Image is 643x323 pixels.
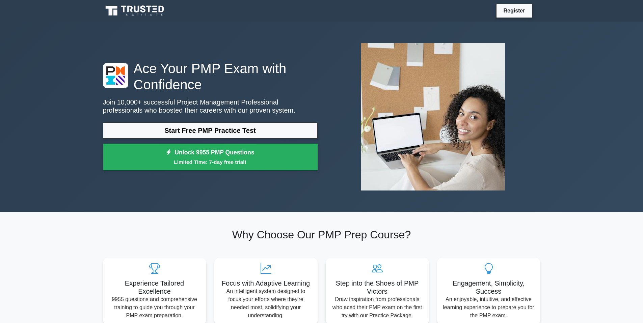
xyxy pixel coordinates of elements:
[220,287,312,320] p: An intelligent system designed to focus your efforts where they're needed most, solidifying your ...
[103,122,318,139] a: Start Free PMP Practice Test
[443,279,535,295] h5: Engagement, Simplicity, Success
[103,60,318,93] h1: Ace Your PMP Exam with Confidence
[499,6,529,15] a: Register
[443,295,535,320] p: An enjoyable, intuitive, and effective learning experience to prepare you for the PMP exam.
[108,279,201,295] h5: Experience Tailored Excellence
[103,144,318,171] a: Unlock 9955 PMP QuestionsLimited Time: 7-day free trial!
[103,228,540,241] h2: Why Choose Our PMP Prep Course?
[220,279,312,287] h5: Focus with Adaptive Learning
[331,279,424,295] h5: Step into the Shoes of PMP Victors
[111,158,309,166] small: Limited Time: 7-day free trial!
[108,295,201,320] p: 9955 questions and comprehensive training to guide you through your PMP exam preparation.
[103,98,318,114] p: Join 10,000+ successful Project Management Professional professionals who boosted their careers w...
[331,295,424,320] p: Draw inspiration from professionals who aced their PMP exam on the first try with our Practice Pa...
